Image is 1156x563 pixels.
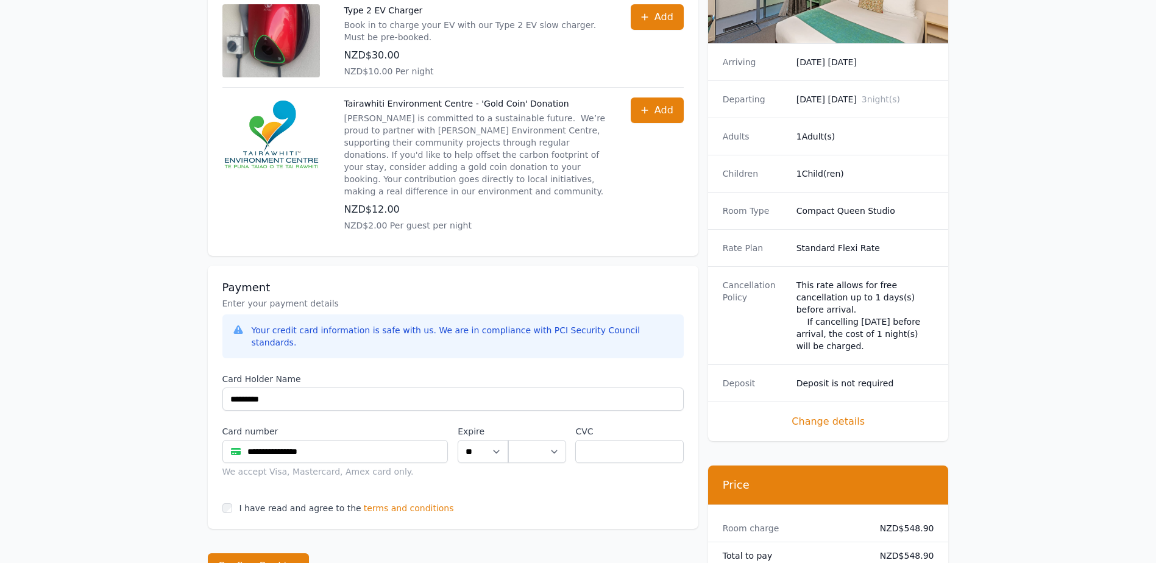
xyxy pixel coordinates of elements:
dt: Deposit [723,377,787,389]
p: Enter your payment details [222,297,684,310]
span: terms and conditions [364,502,454,514]
dt: Room Type [723,205,787,217]
dt: Cancellation Policy [723,279,787,352]
div: We accept Visa, Mastercard, Amex card only. [222,466,449,478]
dd: Standard Flexi Rate [796,242,934,254]
dd: NZD$548.90 [870,550,934,562]
dd: 1 Adult(s) [796,130,934,143]
button: Add [631,97,684,123]
p: Tairawhiti Environment Centre - 'Gold Coin' Donation [344,97,606,110]
div: This rate allows for free cancellation up to 1 days(s) before arrival. If cancelling [DATE] befor... [796,279,934,352]
span: Add [654,103,673,118]
dt: Total to pay [723,550,860,562]
dd: NZD$548.90 [870,522,934,534]
dt: Adults [723,130,787,143]
label: . [508,425,566,437]
dd: Compact Queen Studio [796,205,934,217]
p: NZD$30.00 [344,48,606,63]
p: NZD$2.00 Per guest per night [344,219,606,232]
img: Tairawhiti Environment Centre - 'Gold Coin' Donation [222,97,320,171]
label: Card number [222,425,449,437]
label: CVC [575,425,683,437]
h3: Payment [222,280,684,295]
dd: Deposit is not required [796,377,934,389]
div: Your credit card information is safe with us. We are in compliance with PCI Security Council stan... [252,324,674,349]
span: 3 night(s) [862,94,900,104]
dt: Children [723,168,787,180]
span: Change details [723,414,934,429]
button: Add [631,4,684,30]
h3: Price [723,478,934,492]
p: Type 2 EV Charger [344,4,606,16]
p: NZD$12.00 [344,202,606,217]
dt: Departing [723,93,787,105]
dd: [DATE] [DATE] [796,93,934,105]
dt: Rate Plan [723,242,787,254]
dd: [DATE] [DATE] [796,56,934,68]
label: I have read and agree to the [239,503,361,513]
label: Expire [458,425,508,437]
span: Add [654,10,673,24]
p: [PERSON_NAME] is committed to a sustainable future. We’re proud to partner with [PERSON_NAME] Env... [344,112,606,197]
img: Type 2 EV Charger [222,4,320,77]
p: Book in to charge your EV with our Type 2 EV slow charger. Must be pre-booked. [344,19,606,43]
dd: 1 Child(ren) [796,168,934,180]
label: Card Holder Name [222,373,684,385]
p: NZD$10.00 Per night [344,65,606,77]
dt: Room charge [723,522,860,534]
dt: Arriving [723,56,787,68]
